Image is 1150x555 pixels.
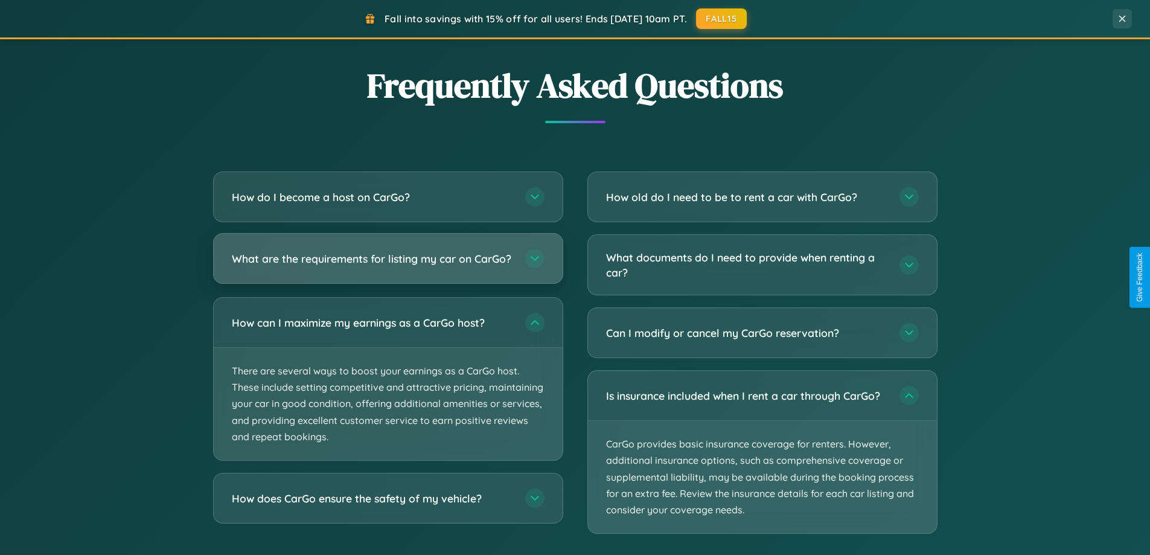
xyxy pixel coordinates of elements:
[214,348,563,460] p: There are several ways to boost your earnings as a CarGo host. These include setting competitive ...
[385,13,687,25] span: Fall into savings with 15% off for all users! Ends [DATE] 10am PT.
[606,190,887,205] h3: How old do I need to be to rent a car with CarGo?
[696,8,747,29] button: FALL15
[232,315,513,330] h3: How can I maximize my earnings as a CarGo host?
[606,250,887,280] h3: What documents do I need to provide when renting a car?
[606,326,887,341] h3: Can I modify or cancel my CarGo reservation?
[232,190,513,205] h3: How do I become a host on CarGo?
[1136,253,1144,302] div: Give Feedback
[213,62,938,109] h2: Frequently Asked Questions
[588,421,937,533] p: CarGo provides basic insurance coverage for renters. However, additional insurance options, such ...
[232,491,513,506] h3: How does CarGo ensure the safety of my vehicle?
[606,388,887,403] h3: Is insurance included when I rent a car through CarGo?
[232,251,513,266] h3: What are the requirements for listing my car on CarGo?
